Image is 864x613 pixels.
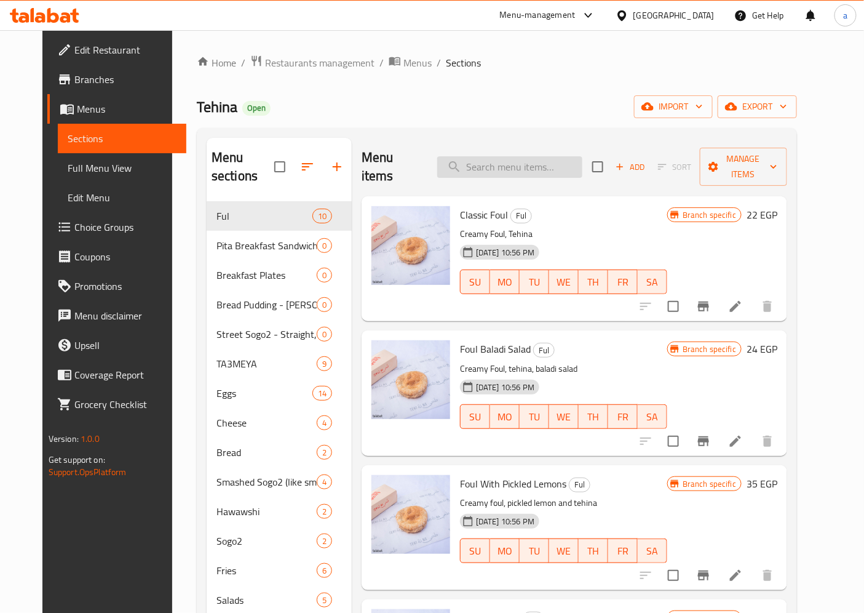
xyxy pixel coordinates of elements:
[460,206,508,224] span: Classic Foul
[371,340,450,419] img: Foul Baladi Salad
[216,415,317,430] span: Cheese
[241,55,245,70] li: /
[74,367,177,382] span: Coverage Report
[660,294,686,319] span: Select to update
[216,327,317,342] div: Street Sogo2 - Straight, Stuffed, Smashed
[207,319,352,349] div: Street Sogo2 - Straight, Stuffed, Smashed0
[68,190,177,205] span: Edit Menu
[207,201,352,231] div: Ful10
[525,542,544,560] span: TU
[403,55,432,70] span: Menus
[216,386,312,401] span: Eggs
[317,535,331,547] span: 2
[317,476,331,488] span: 4
[293,152,322,182] span: Sort sections
[47,360,187,390] a: Coverage Report
[634,95,713,118] button: import
[379,55,384,70] li: /
[495,542,515,560] span: MO
[753,427,782,456] button: delete
[585,154,611,180] span: Select section
[216,297,317,312] span: Bread Pudding - [PERSON_NAME] Cool Cousin
[216,356,317,371] span: TA3MEYA
[525,273,544,291] span: TU
[74,279,177,294] span: Promotions
[58,183,187,212] a: Edit Menu
[317,565,331,577] span: 6
[389,55,432,71] a: Menus
[197,55,236,70] a: Home
[216,297,317,312] div: Bread Pudding - Om Ali's Cool Cousin
[216,209,312,223] span: Ful
[678,478,741,490] span: Branch specific
[242,101,271,116] div: Open
[460,475,566,493] span: Foul With Pickled Lemons
[207,231,352,260] div: Pita Breakfast Sandwiches0
[549,404,579,429] button: WE
[317,475,332,489] div: items
[638,404,667,429] button: SA
[47,35,187,65] a: Edit Restaurant
[710,151,778,182] span: Manage items
[74,397,177,412] span: Grocery Checklist
[207,379,352,408] div: Eggs14
[317,534,332,548] div: items
[584,273,603,291] span: TH
[579,404,608,429] button: TH
[317,417,331,429] span: 4
[74,249,177,264] span: Coupons
[212,148,274,185] h2: Menu sections
[446,55,481,70] span: Sections
[747,206,777,223] h6: 22 EGP
[216,238,317,253] span: Pita Breakfast Sandwiches
[490,404,520,429] button: MO
[47,390,187,419] a: Grocery Checklist
[58,124,187,153] a: Sections
[460,539,490,563] button: SU
[68,161,177,175] span: Full Menu View
[207,260,352,290] div: Breakfast Plates0
[613,542,633,560] span: FR
[490,539,520,563] button: MO
[74,308,177,323] span: Menu disclaimer
[207,467,352,497] div: Smashed Sogo2 (like smashed burger, but masry)4
[569,478,590,492] div: Ful
[579,270,608,294] button: TH
[216,475,317,489] span: Smashed Sogo2 (like smashed burger, but masry)
[608,270,638,294] button: FR
[554,542,574,560] span: WE
[317,563,332,578] div: items
[317,299,331,311] span: 0
[58,153,187,183] a: Full Menu View
[313,388,331,399] span: 14
[47,331,187,360] a: Upsell
[267,154,293,180] span: Select all sections
[549,539,579,563] button: WE
[81,431,100,447] span: 1.0.0
[74,72,177,87] span: Branches
[643,408,662,426] span: SA
[216,534,317,548] div: Sogo2
[525,408,544,426] span: TU
[678,209,741,221] span: Branch specific
[216,563,317,578] span: Fries
[660,428,686,454] span: Select to update
[77,102,177,116] span: Menus
[216,504,317,519] span: Hawawshi
[520,539,549,563] button: TU
[466,273,485,291] span: SU
[495,273,515,291] span: MO
[317,329,331,340] span: 0
[49,464,127,480] a: Support.OpsPlatform
[317,447,331,459] span: 2
[47,271,187,301] a: Promotions
[718,95,797,118] button: export
[317,415,332,430] div: items
[466,408,485,426] span: SU
[660,563,686,588] span: Select to update
[613,273,633,291] span: FR
[689,427,718,456] button: Branch-specific-item
[747,340,777,358] h6: 24 EGP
